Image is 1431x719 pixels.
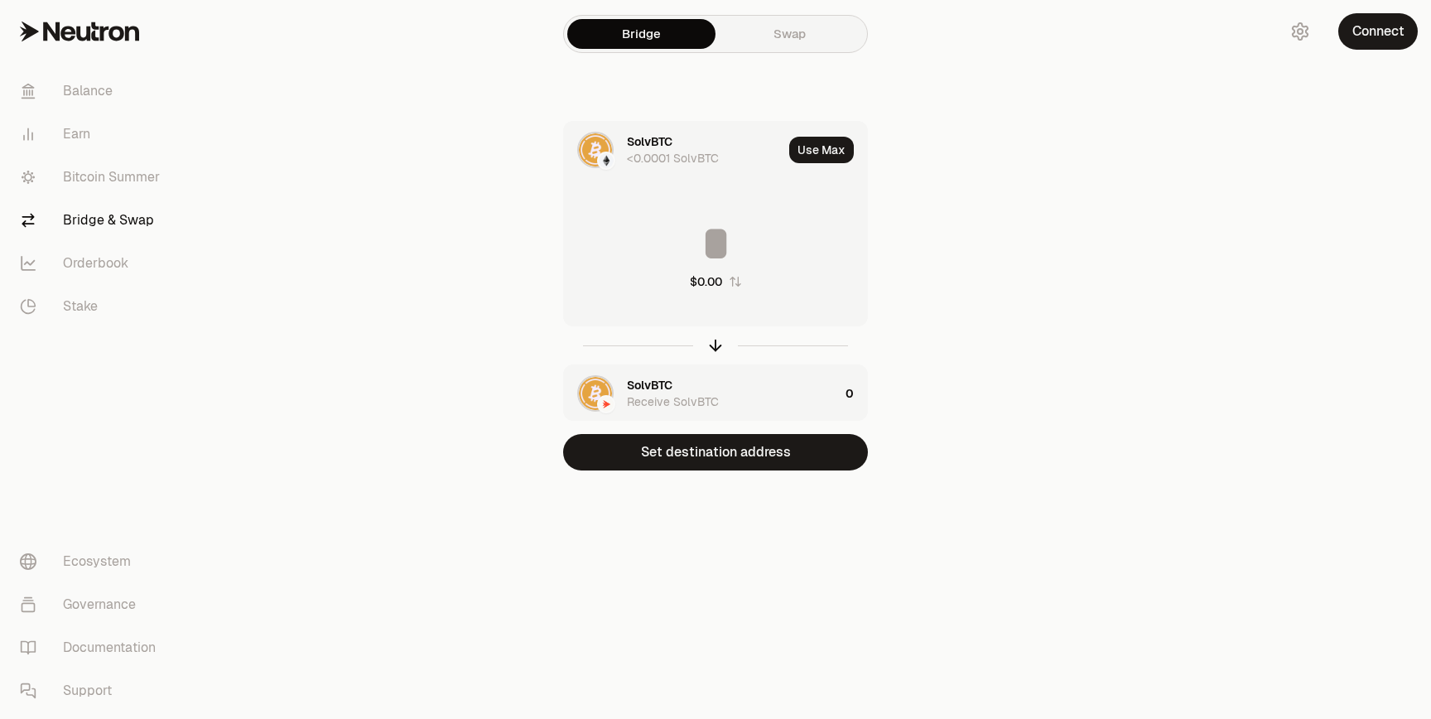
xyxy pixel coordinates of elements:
button: $0.00 [690,273,742,290]
img: SolvBTC Logo [579,377,612,410]
div: SolvBTC [627,377,672,393]
a: Bitcoin Summer [7,156,179,199]
a: Earn [7,113,179,156]
a: Orderbook [7,242,179,285]
a: Support [7,669,179,712]
div: SolvBTC LogoNeutron LogoSolvBTCReceive SolvBTC [564,365,839,422]
a: Bridge & Swap [7,199,179,242]
img: Neutron Logo [599,397,614,412]
div: Receive SolvBTC [627,393,719,410]
a: Bridge [567,19,715,49]
a: Ecosystem [7,540,179,583]
a: Documentation [7,626,179,669]
div: $0.00 [690,273,722,290]
a: Balance [7,70,179,113]
div: 0 [846,365,867,422]
a: Swap [715,19,864,49]
button: Connect [1338,13,1418,50]
div: SolvBTC LogoEthereum LogoSolvBTC<0.0001 SolvBTC [564,122,783,178]
div: <0.0001 SolvBTC [627,150,719,166]
div: SolvBTC [627,133,672,150]
img: SolvBTC Logo [579,133,612,166]
img: Ethereum Logo [599,153,614,168]
a: Governance [7,583,179,626]
a: Stake [7,285,179,328]
button: Use Max [789,137,854,163]
button: SolvBTC LogoNeutron LogoSolvBTCReceive SolvBTC0 [564,365,867,422]
button: Set destination address [563,434,868,470]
